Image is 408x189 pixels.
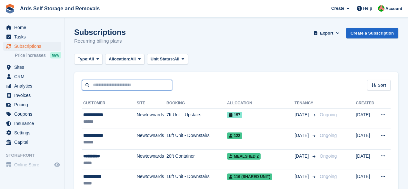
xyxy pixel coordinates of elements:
td: [DATE] [356,108,376,129]
th: Created [356,98,376,109]
span: Capital [14,138,53,147]
span: CRM [14,72,53,81]
button: Allocation: All [105,54,144,65]
a: menu [3,119,61,128]
span: Coupons [14,110,53,119]
button: Type: All [74,54,103,65]
a: menu [3,42,61,51]
a: menu [3,72,61,81]
a: Preview store [53,161,61,169]
span: [DATE] [294,173,310,180]
a: menu [3,100,61,109]
span: Export [320,30,333,37]
td: Newtownards [137,129,166,150]
img: Ethan McFerran [378,5,384,12]
a: menu [3,110,61,119]
a: menu [3,32,61,41]
span: Insurance [14,119,53,128]
span: 122 [227,132,242,139]
span: Subscriptions [14,42,53,51]
img: stora-icon-8386f47178a22dfd0bd8f6a31ec36ba5ce8667c1dd55bd0f319d3a0aa187defe.svg [5,4,15,14]
span: [DATE] [294,132,310,139]
span: [DATE] [294,111,310,118]
button: Unit Status: All [147,54,188,65]
span: Settings [14,128,53,137]
span: Price increases [15,52,46,58]
span: Unit Status: [151,56,174,62]
div: NEW [50,52,61,58]
span: Tasks [14,32,53,41]
a: Ards Self Storage and Removals [17,3,102,14]
span: Ongoing [320,153,337,159]
span: Type: [78,56,89,62]
span: Home [14,23,53,32]
span: Help [363,5,372,12]
span: Sites [14,63,53,72]
a: menu [3,63,61,72]
span: Sort [378,82,386,89]
button: Export [313,28,341,38]
span: Ongoing [320,174,337,179]
a: menu [3,160,61,169]
th: Allocation [227,98,294,109]
td: [DATE] [356,129,376,150]
span: All [89,56,94,62]
span: All [174,56,180,62]
span: Online Store [14,160,53,169]
th: Booking [166,98,227,109]
span: Invoices [14,91,53,100]
span: Create [331,5,344,12]
td: 20ft Container [166,149,227,170]
span: Ongoing [320,112,337,117]
span: Account [385,5,402,12]
span: 116 (shared unit) [227,173,272,180]
td: 7ft Unit - Upstairs [166,108,227,129]
a: menu [3,138,61,147]
th: Tenancy [294,98,317,109]
th: Customer [82,98,137,109]
p: Recurring billing plans [74,37,126,45]
span: Pricing [14,100,53,109]
td: 16ft Unit - Downstairs [166,129,227,150]
span: 157 [227,112,242,118]
td: [DATE] [356,149,376,170]
a: menu [3,23,61,32]
a: Create a Subscription [346,28,398,38]
td: Newtownards [137,108,166,129]
span: Storefront [6,152,64,159]
span: Analytics [14,81,53,90]
a: menu [3,91,61,100]
span: All [130,56,136,62]
span: Mealshed 2 [227,153,261,160]
a: menu [3,81,61,90]
span: Ongoing [320,133,337,138]
a: menu [3,128,61,137]
th: Site [137,98,166,109]
h1: Subscriptions [74,28,126,37]
span: [DATE] [294,153,310,160]
td: Newtownards [137,149,166,170]
a: Price increases NEW [15,52,61,59]
span: Allocation: [109,56,130,62]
